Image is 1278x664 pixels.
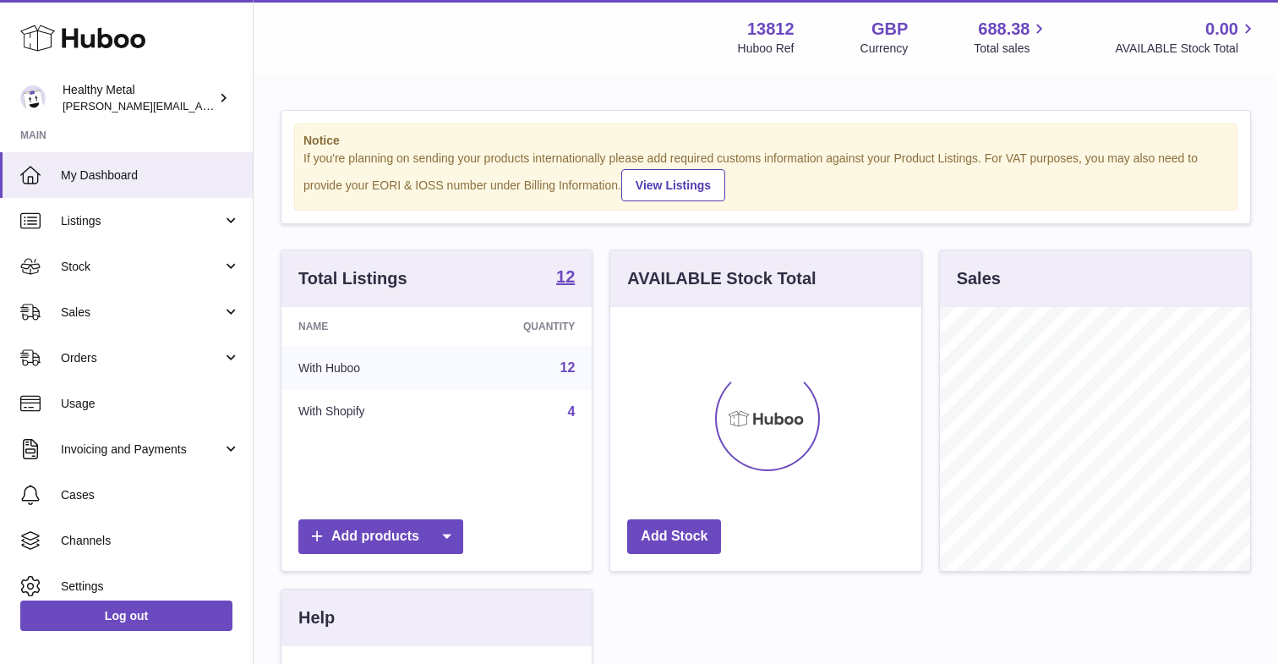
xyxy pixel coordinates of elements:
[871,18,908,41] strong: GBP
[281,346,449,390] td: With Huboo
[298,606,335,629] h3: Help
[556,268,575,288] a: 12
[61,442,222,458] span: Invoicing and Payments
[281,390,449,434] td: With Shopify
[61,305,222,321] span: Sales
[1205,18,1238,41] span: 0.00
[298,267,407,290] h3: Total Listings
[61,213,222,229] span: Listings
[20,601,232,631] a: Log out
[627,519,721,554] a: Add Stock
[61,350,222,366] span: Orders
[621,169,725,201] a: View Listings
[20,85,46,111] img: jose@healthy-metal.com
[63,82,215,114] div: Healthy Metal
[303,151,1228,201] div: If you're planning on sending your products internationally please add required customs informati...
[974,41,1049,57] span: Total sales
[556,268,575,285] strong: 12
[61,167,240,184] span: My Dashboard
[63,99,339,112] span: [PERSON_NAME][EMAIL_ADDRESS][DOMAIN_NAME]
[298,519,463,554] a: Add products
[449,307,592,346] th: Quantity
[957,267,1001,290] h3: Sales
[974,18,1049,57] a: 688.38 Total sales
[1115,18,1258,57] a: 0.00 AVAILABLE Stock Total
[978,18,1029,41] span: 688.38
[281,307,449,346] th: Name
[567,404,575,419] a: 4
[61,259,222,275] span: Stock
[61,579,240,595] span: Settings
[303,133,1228,149] strong: Notice
[627,267,816,290] h3: AVAILABLE Stock Total
[860,41,909,57] div: Currency
[61,487,240,503] span: Cases
[560,360,576,375] a: 12
[61,396,240,412] span: Usage
[738,41,795,57] div: Huboo Ref
[61,533,240,549] span: Channels
[1115,41,1258,57] span: AVAILABLE Stock Total
[747,18,795,41] strong: 13812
